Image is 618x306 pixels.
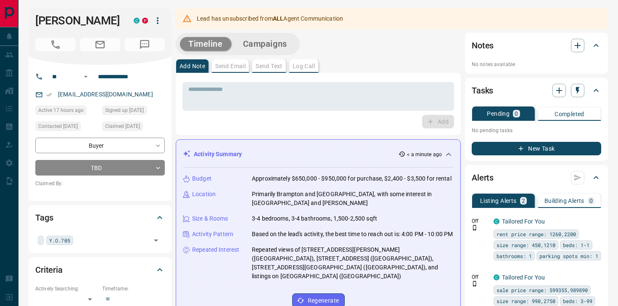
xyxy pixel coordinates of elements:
svg: Push Notification Only [472,281,478,287]
h1: [PERSON_NAME] [35,14,121,27]
p: Listing Alerts [480,198,517,204]
div: Mon Oct 13 2025 [35,106,98,117]
p: Building Alerts [544,198,584,204]
p: No notes available [472,61,601,68]
p: Based on the lead's activity, the best time to reach out is: 4:00 PM - 10:00 PM [252,230,453,239]
p: Primarily Brampton and [GEOGRAPHIC_DATA], with some interest in [GEOGRAPHIC_DATA] and [PERSON_NAME] [252,190,454,208]
div: Thu Dec 28 2023 [102,122,165,133]
span: bathrooms: 1 [497,252,532,260]
p: 3-4 bedrooms, 3-4 bathrooms, 1,500-2,500 sqft [252,214,377,223]
h2: Criteria [35,263,63,277]
div: Tags [35,208,165,228]
span: Signed up [DATE] [105,106,144,114]
span: Y.O.705 [49,236,70,245]
button: Timeline [180,37,231,51]
p: Activity Summary [194,150,242,159]
p: Approximately $650,000 - $950,000 for purchase, $2,400 - $3,500 for rental [252,174,452,183]
h2: Tasks [472,84,493,97]
a: Tailored For You [502,218,545,225]
svg: Email Verified [46,92,52,98]
button: New Task [472,142,601,155]
div: Notes [472,35,601,56]
span: parking spots min: 1 [539,252,598,260]
div: Wed May 25 2022 [102,106,165,117]
p: Budget [192,174,211,183]
button: Campaigns [235,37,296,51]
p: Pending [487,111,510,117]
span: rent price range: 1260,2200 [497,230,576,238]
p: 2 [522,198,525,204]
div: condos.ca [494,218,499,224]
span: beds: 1-1 [563,241,589,249]
p: Add Note [180,63,205,69]
p: Claimed By: [35,180,165,187]
button: Open [81,72,91,82]
div: Alerts [472,168,601,188]
div: property.ca [142,18,148,24]
div: Tasks [472,80,601,101]
span: Call [35,38,76,51]
div: Buyer [35,138,165,153]
p: Activity Pattern [192,230,233,239]
p: Location [192,190,216,199]
p: Timeframe: [102,285,165,293]
span: sale price range: 599355,989890 [497,286,588,294]
span: Claimed [DATE] [105,122,140,130]
p: < a minute ago [407,151,442,158]
div: Criteria [35,260,165,280]
div: condos.ca [494,274,499,280]
svg: Push Notification Only [472,225,478,231]
a: Tailored For You [502,274,545,281]
strong: ALL [273,15,283,22]
span: Message [124,38,165,51]
div: Activity Summary< a minute ago [183,146,454,162]
div: Fri Sep 29 2023 [35,122,98,133]
span: Active 17 hours ago [38,106,84,114]
a: [EMAIL_ADDRESS][DOMAIN_NAME] [58,91,153,98]
span: beds: 3-99 [563,297,592,305]
p: Off [472,273,489,281]
p: Actively Searching: [35,285,98,293]
div: TBD [35,160,165,176]
p: Completed [555,111,584,117]
p: Repeated Interest [192,245,239,254]
div: condos.ca [134,18,140,24]
p: 0 [589,198,593,204]
p: 0 [515,111,518,117]
h2: Alerts [472,171,494,184]
p: No pending tasks [472,124,601,137]
p: Off [472,217,489,225]
h2: Tags [35,211,53,224]
p: Size & Rooms [192,214,228,223]
span: size range: 450,1210 [497,241,555,249]
span: size range: 990,2750 [497,297,555,305]
p: Repeated views of [STREET_ADDRESS][PERSON_NAME] ([GEOGRAPHIC_DATA]), [STREET_ADDRESS] ([GEOGRAPHI... [252,245,454,281]
h2: Notes [472,39,494,52]
button: Open [150,234,162,246]
div: Lead has unsubscribed from Agent Communication [197,11,343,26]
span: Email [80,38,120,51]
span: Contacted [DATE] [38,122,78,130]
